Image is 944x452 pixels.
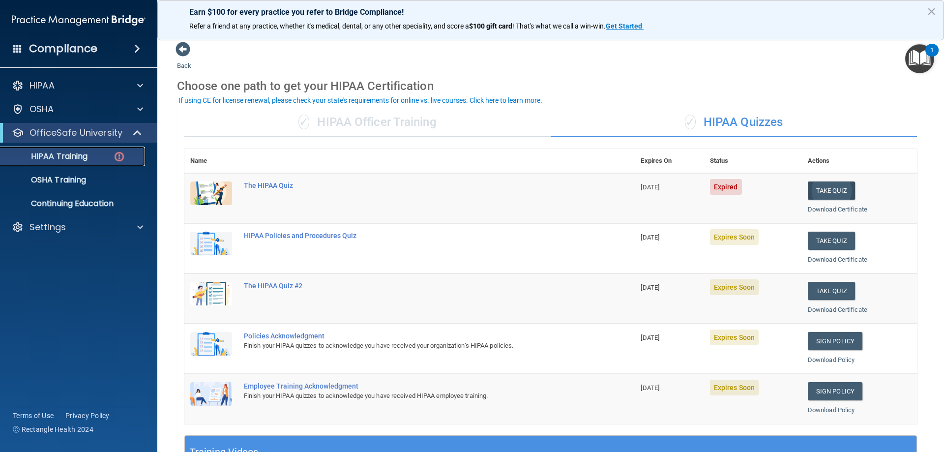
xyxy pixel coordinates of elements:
[177,95,544,105] button: If using CE for license renewal, please check your state's requirements for online vs. live cours...
[808,382,862,400] a: Sign Policy
[184,149,238,173] th: Name
[244,390,586,402] div: Finish your HIPAA quizzes to acknowledge you have received HIPAA employee training.
[12,103,143,115] a: OSHA
[710,229,759,245] span: Expires Soon
[930,50,934,63] div: 1
[808,206,867,213] a: Download Certificate
[29,42,97,56] h4: Compliance
[606,22,644,30] a: Get Started
[177,50,191,69] a: Back
[641,183,659,191] span: [DATE]
[710,330,759,345] span: Expires Soon
[12,127,143,139] a: OfficeSafe University
[551,108,917,137] div: HIPAA Quizzes
[710,380,759,395] span: Expires Soon
[184,108,551,137] div: HIPAA Officer Training
[13,411,54,421] a: Terms of Use
[641,284,659,291] span: [DATE]
[178,97,542,104] div: If using CE for license renewal, please check your state's requirements for online vs. live cours...
[65,411,110,421] a: Privacy Policy
[808,256,867,263] a: Download Certificate
[244,340,586,352] div: Finish your HIPAA quizzes to acknowledge you have received your organization’s HIPAA policies.
[808,232,855,250] button: Take Quiz
[12,10,146,30] img: PMB logo
[469,22,512,30] strong: $100 gift card
[113,151,125,163] img: danger-circle.6113f641.png
[927,3,936,19] button: Close
[189,7,912,17] p: Earn $100 for every practice you refer to Bridge Compliance!
[635,149,704,173] th: Expires On
[177,72,924,100] div: Choose one path to get your HIPAA Certification
[244,382,586,390] div: Employee Training Acknowledgment
[298,115,309,129] span: ✓
[29,127,122,139] p: OfficeSafe University
[808,282,855,300] button: Take Quiz
[512,22,606,30] span: ! That's what we call a win-win.
[808,356,855,363] a: Download Policy
[12,80,143,91] a: HIPAA
[29,103,54,115] p: OSHA
[189,22,469,30] span: Refer a friend at any practice, whether it's medical, dental, or any other speciality, and score a
[12,221,143,233] a: Settings
[641,334,659,341] span: [DATE]
[29,80,55,91] p: HIPAA
[6,175,86,185] p: OSHA Training
[641,384,659,392] span: [DATE]
[244,282,586,290] div: The HIPAA Quiz #2
[641,234,659,241] span: [DATE]
[710,179,742,195] span: Expired
[704,149,802,173] th: Status
[905,44,934,73] button: Open Resource Center, 1 new notification
[606,22,642,30] strong: Get Started
[685,115,696,129] span: ✓
[802,149,917,173] th: Actions
[29,221,66,233] p: Settings
[6,151,88,161] p: HIPAA Training
[244,332,586,340] div: Policies Acknowledgment
[6,199,141,209] p: Continuing Education
[710,279,759,295] span: Expires Soon
[808,332,862,350] a: Sign Policy
[13,424,93,434] span: Ⓒ Rectangle Health 2024
[244,232,586,240] div: HIPAA Policies and Procedures Quiz
[244,181,586,189] div: The HIPAA Quiz
[808,306,867,313] a: Download Certificate
[808,181,855,200] button: Take Quiz
[808,406,855,414] a: Download Policy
